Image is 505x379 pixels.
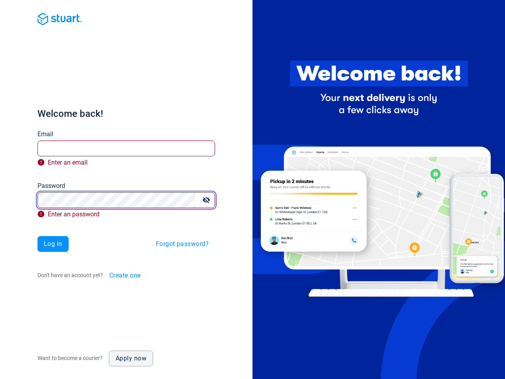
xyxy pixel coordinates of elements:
[150,236,215,252] button: Forgot password?
[37,129,53,139] label: Email
[37,355,103,361] span: Want to become a courier?
[103,268,147,283] button: Create one
[37,272,103,278] span: Don't have an account yet?
[156,241,209,247] span: Forgot password?
[37,158,215,169] p: Enter an email
[37,236,69,252] button: Log in
[37,13,82,25] img: Blue logo
[109,272,141,279] span: Create one
[44,241,62,247] span: Log in
[109,351,153,366] a: Apply now
[37,107,215,120] h1: Welcome back!
[37,210,215,220] p: Enter an password
[37,181,65,191] label: Password
[116,355,146,362] span: Apply now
